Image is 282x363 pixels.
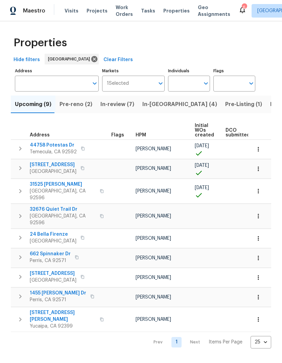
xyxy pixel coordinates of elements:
span: [PERSON_NAME] [136,275,171,280]
span: Initial WOs created [195,123,214,137]
button: Clear Filters [101,54,136,66]
span: [DATE] [195,163,209,168]
span: 1455 [PERSON_NAME] Dr [30,290,86,296]
span: [PERSON_NAME] [136,147,171,151]
button: Hide filters [11,54,43,66]
label: Address [15,69,99,73]
span: [STREET_ADDRESS] [30,270,76,277]
span: Perris, CA 92571 [30,296,86,303]
span: Properties [163,7,190,14]
span: [DATE] [195,185,209,190]
span: [PERSON_NAME] [136,236,171,241]
span: DCO submitted [226,128,250,137]
span: Yucaipa, CA 92399 [30,323,96,330]
span: Clear Filters [103,56,133,64]
span: 662 Spinnaker Dr [30,251,71,257]
span: [GEOGRAPHIC_DATA] [30,168,76,175]
span: Geo Assignments [198,4,230,18]
button: Open [90,79,99,88]
span: [PERSON_NAME] [136,189,171,193]
span: Tasks [141,8,155,13]
span: Pre-reno (2) [60,100,92,109]
span: Maestro [23,7,45,14]
p: Items Per Page [209,339,242,345]
span: 32676 Quiet Trail Dr [30,206,96,213]
span: Projects [87,7,108,14]
span: Upcoming (9) [15,100,51,109]
button: Open [156,79,165,88]
span: [PERSON_NAME] [136,166,171,171]
span: [STREET_ADDRESS][PERSON_NAME] [30,309,96,323]
label: Individuals [168,69,210,73]
span: [GEOGRAPHIC_DATA], CA 92596 [30,213,96,226]
span: Address [30,133,50,137]
span: [PERSON_NAME] [136,295,171,300]
span: [GEOGRAPHIC_DATA] [30,238,76,244]
span: Hide filters [14,56,40,64]
button: Open [246,79,256,88]
span: [GEOGRAPHIC_DATA] [30,277,76,284]
span: In-review (7) [100,100,134,109]
button: Open [201,79,211,88]
span: [PERSON_NAME] [136,317,171,322]
span: In-[GEOGRAPHIC_DATA] (4) [142,100,217,109]
span: 31525 [PERSON_NAME] [30,181,96,188]
span: HPM [136,133,146,137]
span: Properties [14,40,67,46]
span: Work Orders [116,4,133,18]
span: [PERSON_NAME] [136,256,171,260]
label: Markets [102,69,165,73]
div: 6 [242,4,246,11]
span: 44758 Potestas Dr [30,142,77,149]
span: Visits [65,7,78,14]
div: [GEOGRAPHIC_DATA] [45,54,99,64]
span: [DATE] [195,144,209,148]
span: [PERSON_NAME] [136,214,171,218]
div: 25 [251,333,271,351]
span: Perris, CA 92571 [30,257,71,264]
a: Goto page 1 [171,337,182,347]
span: [GEOGRAPHIC_DATA], CA 92596 [30,188,96,201]
span: Temecula, CA 92592 [30,149,77,155]
span: [STREET_ADDRESS] [30,161,76,168]
span: 1 Selected [107,81,129,86]
label: Flags [213,69,255,73]
span: Flags [111,133,124,137]
nav: Pagination Navigation [147,336,271,348]
span: Pre-Listing (1) [225,100,262,109]
span: 24 Bella Firenze [30,231,76,238]
span: [GEOGRAPHIC_DATA] [48,56,93,62]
